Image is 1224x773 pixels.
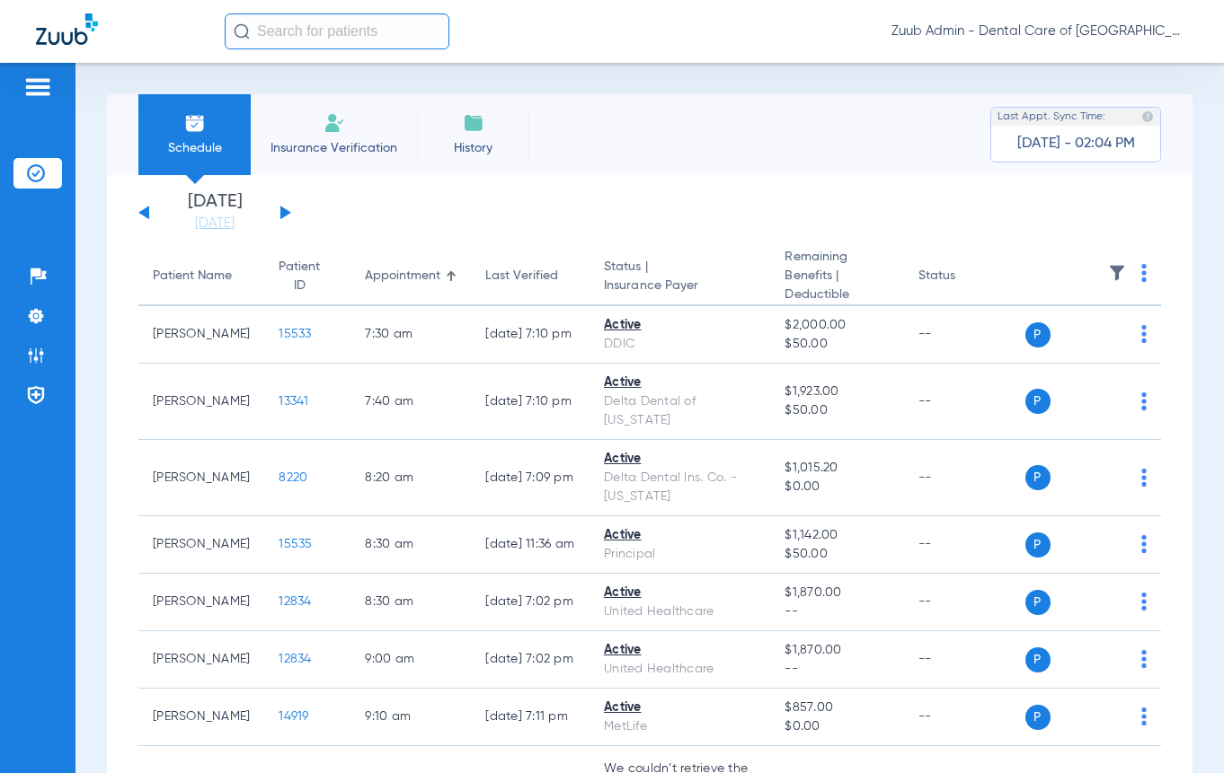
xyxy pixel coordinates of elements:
th: Status | [590,248,770,306]
td: [DATE] 7:10 PM [471,364,590,440]
span: -- [785,602,889,621]
div: Principal [604,545,756,564]
span: -- [785,660,889,679]
td: [PERSON_NAME] [138,574,264,631]
td: -- [904,364,1025,440]
td: -- [904,689,1025,746]
td: [DATE] 11:36 AM [471,516,590,574]
span: P [1025,389,1051,414]
div: Patient ID [279,258,320,295]
span: $50.00 [785,545,889,564]
td: 9:10 AM [350,689,471,746]
a: [DATE] [161,215,269,233]
img: group-dot-blue.svg [1141,264,1147,282]
td: [PERSON_NAME] [138,516,264,574]
div: Appointment [365,267,440,285]
span: 15533 [279,328,311,340]
th: Remaining Benefits | [770,248,903,306]
div: Active [604,641,756,660]
span: Deductible [785,285,889,304]
div: Delta Dental of [US_STATE] [604,392,756,430]
td: -- [904,440,1025,516]
span: Insurance Payer [604,277,756,295]
td: [PERSON_NAME] [138,689,264,746]
td: 8:30 AM [350,516,471,574]
td: -- [904,516,1025,574]
td: [DATE] 7:10 PM [471,306,590,364]
div: Patient Name [153,267,232,285]
span: P [1025,647,1051,672]
img: Manual Insurance Verification [324,112,345,134]
div: United Healthcare [604,602,756,621]
span: $1,870.00 [785,641,889,660]
span: $0.00 [785,717,889,736]
span: 8220 [279,471,307,484]
td: [DATE] 7:02 PM [471,574,590,631]
span: 14919 [279,710,308,723]
td: 7:40 AM [350,364,471,440]
img: group-dot-blue.svg [1141,469,1147,487]
span: $2,000.00 [785,316,889,335]
span: $50.00 [785,335,889,354]
img: group-dot-blue.svg [1141,392,1147,410]
div: Active [604,526,756,545]
td: 8:20 AM [350,440,471,516]
span: $50.00 [785,401,889,420]
span: Schedule [152,139,237,157]
span: $1,142.00 [785,526,889,545]
td: -- [904,574,1025,631]
img: group-dot-blue.svg [1141,325,1147,343]
span: $1,923.00 [785,382,889,401]
span: History [430,139,516,157]
div: Active [604,584,756,602]
img: Zuub Logo [36,13,98,45]
span: [DATE] - 02:04 PM [1017,135,1135,153]
div: MetLife [604,717,756,736]
img: hamburger-icon [23,76,52,98]
div: Patient Name [153,267,250,285]
span: P [1025,532,1051,558]
td: [DATE] 7:09 PM [471,440,590,516]
span: $0.00 [785,478,889,496]
td: 9:00 AM [350,631,471,689]
td: 7:30 AM [350,306,471,364]
img: filter.svg [1108,264,1126,282]
span: Zuub Admin - Dental Care of [GEOGRAPHIC_DATA] [891,22,1188,40]
img: History [463,112,484,134]
span: P [1025,705,1051,730]
img: group-dot-blue.svg [1141,535,1147,553]
td: 8:30 AM [350,574,471,631]
div: Patient ID [279,258,336,295]
td: -- [904,306,1025,364]
td: [DATE] 7:11 PM [471,689,590,746]
span: P [1025,465,1051,490]
img: last sync help info [1141,110,1154,123]
div: Active [604,373,756,392]
span: Last Appt. Sync Time: [998,108,1105,126]
img: group-dot-blue.svg [1141,593,1147,610]
span: 12834 [279,653,311,665]
span: P [1025,590,1051,615]
span: P [1025,322,1051,347]
div: Active [604,698,756,717]
li: [DATE] [161,193,269,233]
div: United Healthcare [604,660,756,679]
span: $1,870.00 [785,584,889,602]
td: [PERSON_NAME] [138,306,264,364]
span: Insurance Verification [264,139,404,157]
td: -- [904,631,1025,689]
img: Schedule [184,112,206,134]
td: [PERSON_NAME] [138,440,264,516]
img: group-dot-blue.svg [1141,707,1147,725]
td: [PERSON_NAME] [138,364,264,440]
div: Appointment [365,267,457,285]
div: Last Verified [485,267,575,285]
img: Search Icon [234,23,250,40]
div: Last Verified [485,267,558,285]
span: $857.00 [785,698,889,717]
td: [PERSON_NAME] [138,631,264,689]
span: 13341 [279,395,308,408]
div: DDIC [604,335,756,354]
span: 15535 [279,538,312,550]
span: $1,015.20 [785,459,889,478]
